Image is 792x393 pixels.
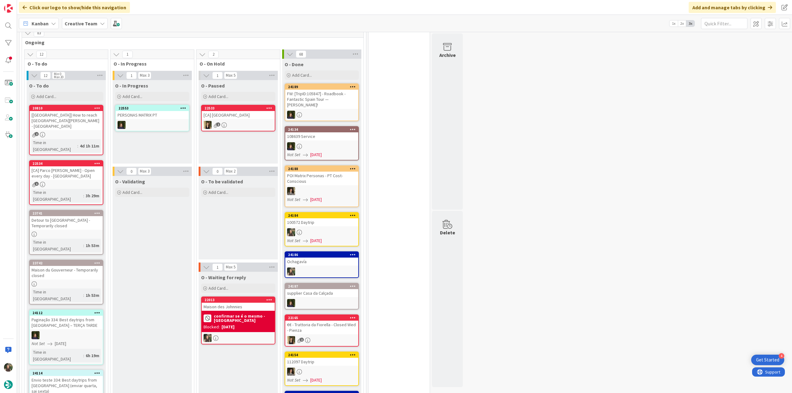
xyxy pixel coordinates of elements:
div: Paginação 334: Best daytrips from [GEOGRAPHIC_DATA] – TERÇA TARDE [30,316,103,329]
span: : [83,192,84,199]
span: 1x [669,20,678,27]
span: Ongoing [25,39,356,45]
div: 24112 [30,310,103,316]
img: IG [287,228,295,236]
i: Not Set [32,341,45,346]
span: 1 [212,263,223,271]
div: 24187supplier Casa da Calçada [285,284,358,297]
div: PERSONAS MATRIX PT [116,111,189,119]
i: Not Set [287,197,300,202]
div: Min 0 [54,72,61,75]
div: 24188 [288,167,358,171]
div: MC [285,142,358,150]
span: 12 [40,72,51,79]
span: O - Validating [115,178,145,185]
div: MS [285,368,358,376]
div: IG [202,334,275,342]
div: SP [202,121,275,129]
span: [DATE] [310,237,322,244]
div: €€ - Trattoria da Fiorella - Closed Wed - Pienza [285,321,358,334]
div: MC [116,121,189,129]
span: O - To be validated [201,178,243,185]
span: 68 [296,50,306,58]
div: IG [285,267,358,276]
span: O - Paused [201,83,225,89]
div: Max 2 [226,170,235,173]
div: 22553 [116,105,189,111]
div: 24187 [285,284,358,289]
div: Ochagavía [285,258,358,266]
div: 108639 Service [285,132,358,140]
div: [CA] [GEOGRAPHIC_DATA] [202,111,275,119]
span: 2 [216,122,220,126]
div: Archive [439,51,456,59]
div: 23742Maison du Gouverneur - Temporarily closed [30,260,103,280]
input: Quick Filter... [701,18,747,29]
div: Open Get Started checklist, remaining modules: 4 [751,355,784,365]
div: Delete [440,229,455,236]
b: Creative Team [65,20,97,27]
div: 24186 [288,253,358,257]
span: Add Card... [123,190,142,195]
span: 0 [126,168,137,175]
img: MC [287,299,295,307]
img: IG [287,267,295,276]
div: 22533 [204,106,275,110]
div: Detour to [GEOGRAPHIC_DATA] - Temporarily closed [30,216,103,230]
div: 22533 [202,105,275,111]
div: 24187 [288,284,358,288]
span: O - To do [29,83,49,89]
span: Kanban [32,20,49,27]
div: 112097 Daytrip [285,358,358,366]
div: Time in [GEOGRAPHIC_DATA] [32,189,83,203]
div: 22013Maison des Johnnies [202,297,275,311]
span: 1 [300,338,304,342]
div: 23742 [32,261,103,265]
img: MC [287,111,295,119]
div: 3h 29m [84,192,101,199]
div: 24184 [288,213,358,218]
div: 4 [779,353,784,359]
div: Maison du Gouverneur - Temporarily closed [30,266,103,280]
img: SP [287,336,295,344]
div: 20810[[GEOGRAPHIC_DATA]] How to reach [GEOGRAPHIC_DATA][PERSON_NAME] - [GEOGRAPHIC_DATA] [30,105,103,130]
div: 24189 [285,84,358,90]
span: O - In Progress [114,61,186,67]
span: : [83,292,84,299]
div: 22553PERSONAS MATRIX PT [116,105,189,119]
div: 24188 [285,166,358,172]
span: 1 [35,182,39,186]
div: 22013 [202,297,275,303]
div: 20810 [30,105,103,111]
div: 24114 [30,370,103,376]
span: Add Card... [209,285,228,291]
img: IG [4,363,13,372]
span: 2 [208,51,219,58]
div: 24184 [285,213,358,218]
div: 24112Paginação 334: Best daytrips from [GEOGRAPHIC_DATA] – TERÇA TARDE [30,310,103,329]
div: 24134 [285,127,358,132]
div: 22165 [288,316,358,320]
div: 22534 [30,161,103,166]
span: O - To do [28,61,100,67]
img: MC [287,142,295,150]
div: MC [30,331,103,339]
span: O - In Progress [115,83,148,89]
div: Maison des Johnnies [202,303,275,311]
div: 24114 [32,371,103,375]
div: Add and manage tabs by clicking [689,2,776,13]
span: Add Card... [37,94,56,99]
span: 1 [122,51,133,58]
span: : [83,242,84,249]
div: 22553 [118,106,189,110]
div: Get Started [756,357,779,363]
div: 24134 [288,127,358,132]
div: Time in [GEOGRAPHIC_DATA] [32,139,77,153]
img: MS [287,187,295,195]
i: Not Set [287,152,300,157]
img: IG [204,334,212,342]
div: [[GEOGRAPHIC_DATA]] How to reach [GEOGRAPHIC_DATA][PERSON_NAME] - [GEOGRAPHIC_DATA] [30,111,103,130]
div: 22165 [285,315,358,321]
i: Not Set [287,238,300,243]
div: 22534 [32,161,103,166]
